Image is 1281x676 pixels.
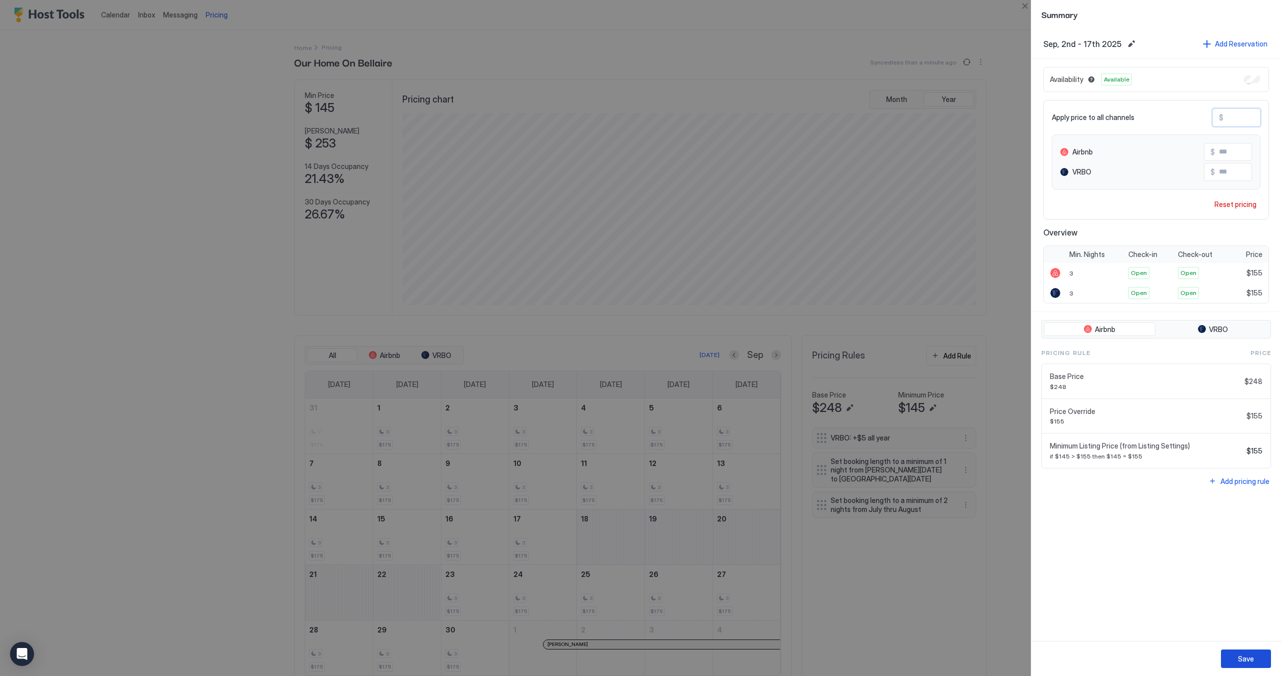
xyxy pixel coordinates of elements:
[1157,322,1269,336] button: VRBO
[1131,268,1147,277] span: Open
[1246,268,1262,277] span: $155
[1050,417,1242,425] span: $155
[1072,147,1093,156] span: Airbnb
[1050,407,1242,416] span: Price Override
[1125,38,1137,50] button: Edit date range
[1041,320,1271,339] div: tab-group
[1178,250,1212,259] span: Check-out
[1207,474,1271,488] button: Add pricing rule
[1072,167,1091,176] span: VRBO
[1220,476,1269,486] div: Add pricing rule
[1238,653,1254,664] div: Save
[1069,250,1105,259] span: Min. Nights
[1050,75,1083,84] span: Availability
[1210,197,1260,211] button: Reset pricing
[1050,452,1242,460] span: if $145 > $155 then $145 = $155
[1246,250,1262,259] span: Price
[1209,325,1228,334] span: VRBO
[1104,75,1129,84] span: Available
[10,642,34,666] div: Open Intercom Messenger
[1246,411,1262,420] span: $155
[1044,322,1155,336] button: Airbnb
[1219,113,1223,122] span: $
[1041,348,1090,357] span: Pricing Rule
[1131,288,1147,297] span: Open
[1050,441,1242,450] span: Minimum Listing Price (from Listing Settings)
[1215,38,1267,49] div: Add Reservation
[1210,167,1215,176] span: $
[1244,377,1262,386] span: $248
[1246,446,1262,455] span: $155
[1180,288,1196,297] span: Open
[1221,649,1271,668] button: Save
[1210,147,1215,156] span: $
[1069,289,1073,297] span: 3
[1050,372,1240,381] span: Base Price
[1214,199,1256,209] div: Reset pricing
[1041,8,1271,20] span: Summary
[1128,250,1157,259] span: Check-in
[1043,39,1121,49] span: Sep, 2nd - 17th 2025
[1050,383,1240,390] span: $248
[1069,269,1073,277] span: 3
[1250,348,1271,357] span: Price
[1201,37,1269,50] button: Add Reservation
[1180,268,1196,277] span: Open
[1085,73,1097,85] button: Blocked dates override all pricing rules and remain unavailable until manually unblocked
[1052,113,1134,122] span: Apply price to all channels
[1246,288,1262,297] span: $155
[1095,325,1115,334] span: Airbnb
[1043,227,1269,237] span: Overview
